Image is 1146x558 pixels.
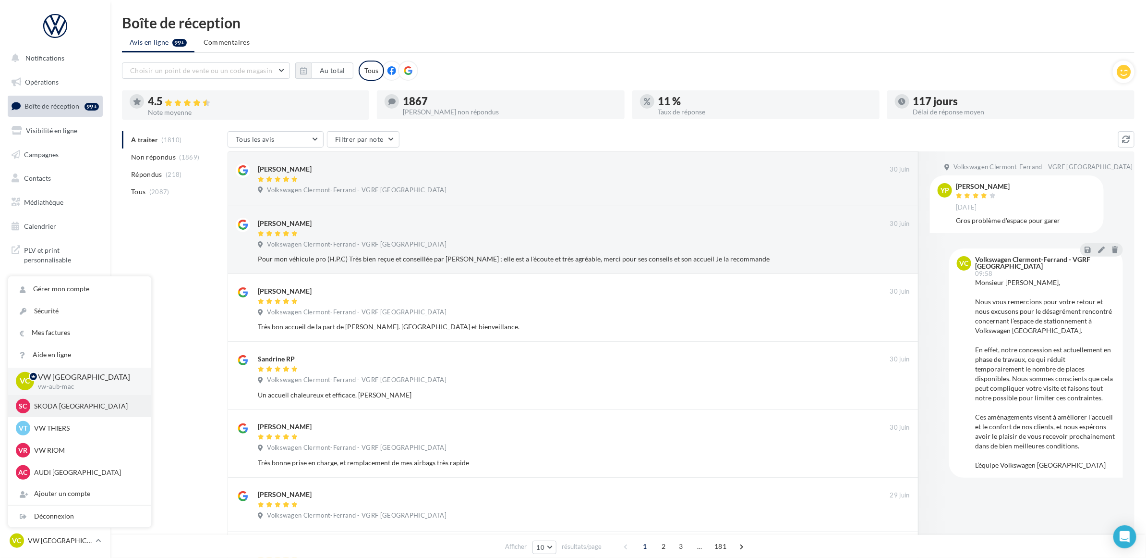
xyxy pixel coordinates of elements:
p: VW [GEOGRAPHIC_DATA] [38,372,136,383]
span: 181 [711,539,730,554]
div: [PERSON_NAME] [258,164,312,174]
span: Tous [131,187,145,197]
span: [DATE] [956,203,977,212]
div: Déconnexion [8,506,151,527]
div: Très bonne prise en charge, et remplacement de mes airbags très rapide [258,458,847,468]
span: Volkswagen Clermont-Ferrand - VGRF [GEOGRAPHIC_DATA] [267,186,446,195]
span: Visibilité en ligne [26,126,77,135]
button: Choisir un point de vente ou un code magasin [122,62,290,79]
span: Volkswagen Clermont-Ferrand - VGRF [GEOGRAPHIC_DATA] [267,308,446,317]
div: [PERSON_NAME] [258,286,312,296]
p: SKODA [GEOGRAPHIC_DATA] [34,401,140,411]
button: Au total [295,62,353,79]
span: VT [19,423,27,433]
button: Tous les avis [228,131,324,148]
span: Afficher [506,542,527,551]
div: Ajouter un compte [8,483,151,505]
span: yP [941,186,949,195]
div: Note moyenne [148,109,362,116]
div: [PERSON_NAME] non répondus [403,109,616,115]
span: Choisir un point de vente ou un code magasin [130,66,272,74]
span: (2087) [149,188,169,196]
p: VW THIERS [34,423,140,433]
div: Taux de réponse [658,109,872,115]
span: SC [19,401,27,411]
p: VW RIOM [34,446,140,455]
span: Commentaires [204,37,250,47]
span: Médiathèque [24,198,63,206]
span: 10 [537,544,545,551]
span: Volkswagen Clermont-Ferrand - VGRF [GEOGRAPHIC_DATA] [267,511,446,520]
a: VC VW [GEOGRAPHIC_DATA] [8,532,103,550]
div: [PERSON_NAME] [258,422,312,432]
span: VR [19,446,28,455]
span: Volkswagen Clermont-Ferrand - VGRF [GEOGRAPHIC_DATA] [267,376,446,384]
a: Boîte de réception99+ [6,96,105,116]
span: AC [19,468,28,477]
p: AUDI [GEOGRAPHIC_DATA] [34,468,140,477]
span: Volkswagen Clermont-Ferrand - VGRF [GEOGRAPHIC_DATA] [267,240,446,249]
span: VC [12,536,22,546]
div: Gros problème d'espace pour garer [956,216,1096,225]
span: 1 [637,539,652,554]
div: Sandrine RP [258,354,295,364]
span: 30 juin [890,287,910,296]
p: vw-aub-mac [38,383,136,391]
button: 10 [532,541,557,554]
p: VW [GEOGRAPHIC_DATA] [28,536,92,546]
div: [PERSON_NAME] [258,490,312,499]
span: 30 juin [890,220,910,228]
a: Médiathèque [6,192,105,212]
span: Boîte de réception [24,102,79,110]
div: [PERSON_NAME] [956,183,1010,190]
span: 30 juin [890,423,910,432]
button: Filtrer par note [327,131,399,148]
span: Tous les avis [236,135,275,143]
div: Pour mon véhicule pro (H.P.C) Très bien reçue et conseillée par [PERSON_NAME] ; elle est a l'écou... [258,254,847,264]
div: Un accueil chaleureux et efficace. [PERSON_NAME] [258,390,847,400]
a: Sécurité [8,300,151,322]
span: 09:58 [975,271,993,277]
span: Répondus [131,170,162,179]
span: 30 juin [890,355,910,364]
div: Tous [359,61,384,81]
a: Calendrier [6,216,105,236]
div: 117 jours [913,96,1127,107]
a: Campagnes DataOnDemand [6,272,105,300]
span: VC [20,376,30,387]
div: Très bon accueil de la part de [PERSON_NAME]. [GEOGRAPHIC_DATA] et bienveillance. [258,322,847,332]
a: Mes factures [8,322,151,344]
a: Campagnes [6,145,105,165]
span: ... [692,539,707,554]
span: Calendrier [24,222,56,230]
div: Délai de réponse moyen [913,109,1127,115]
span: Volkswagen Clermont-Ferrand - VGRF [GEOGRAPHIC_DATA] [953,163,1133,172]
a: PLV et print personnalisable [6,240,105,268]
span: Opérations [25,78,59,86]
div: [PERSON_NAME] [258,219,312,228]
span: VC [960,259,969,268]
span: 2 [656,539,671,554]
a: Gérer mon compte [8,278,151,300]
span: résultats/page [562,542,602,551]
span: Volkswagen Clermont-Ferrand - VGRF [GEOGRAPHIC_DATA] [267,444,446,452]
div: Monsieur [PERSON_NAME], Nous vous remercions pour votre retour et nous excusons pour le désagréme... [975,278,1115,470]
span: (1869) [180,153,200,161]
a: Visibilité en ligne [6,121,105,141]
div: Volkswagen Clermont-Ferrand - VGRF [GEOGRAPHIC_DATA] [975,256,1113,270]
div: Open Intercom Messenger [1113,525,1136,548]
button: Au total [312,62,353,79]
a: Contacts [6,168,105,188]
div: Boîte de réception [122,15,1134,30]
span: (218) [166,171,182,178]
a: Opérations [6,72,105,92]
a: Aide en ligne [8,344,151,366]
span: 3 [673,539,688,554]
span: Campagnes [24,150,59,158]
span: PLV et print personnalisable [24,244,99,264]
span: Contacts [24,174,51,182]
div: 99+ [84,103,99,111]
div: 1867 [403,96,616,107]
span: Notifications [25,54,64,62]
